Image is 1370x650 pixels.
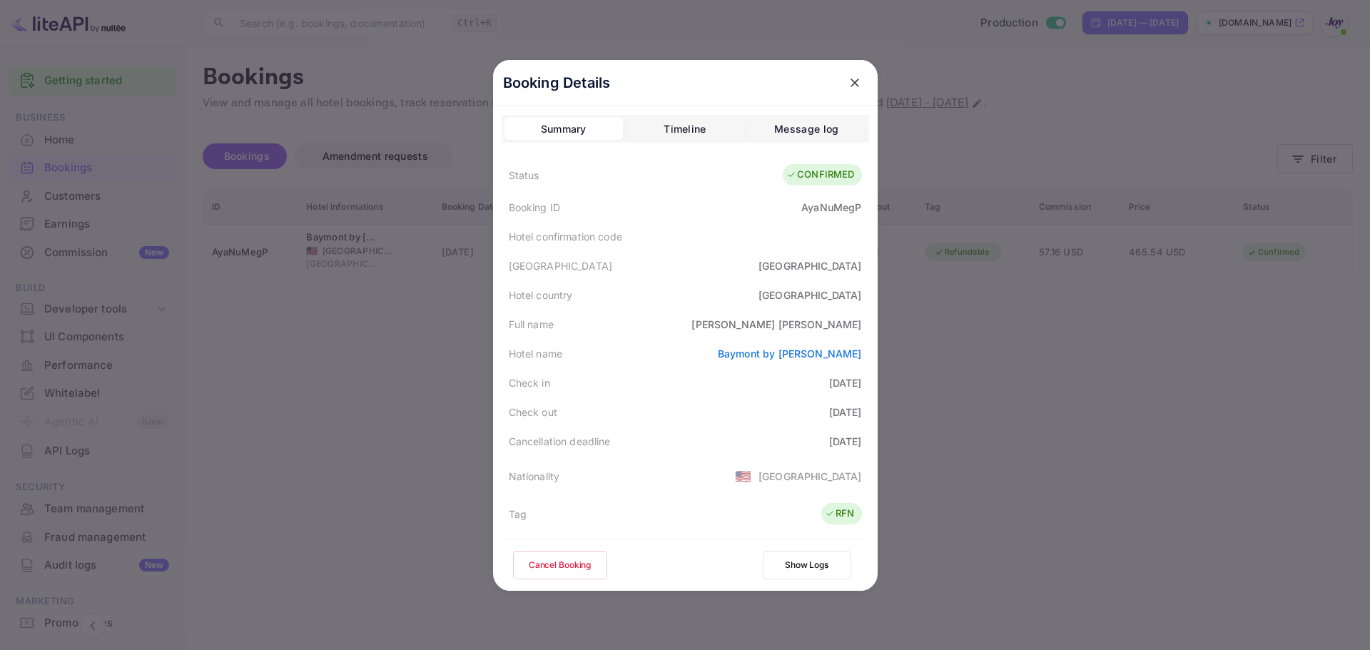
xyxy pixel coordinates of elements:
div: Message log [774,121,838,138]
div: AyaNuMegP [801,200,861,215]
div: [GEOGRAPHIC_DATA] [758,288,862,303]
button: Message log [747,118,866,141]
div: CONFIRMED [786,168,854,182]
div: Full name [509,317,554,332]
div: [DATE] [829,375,862,390]
div: Check in [509,375,550,390]
div: Booking ID [509,200,561,215]
div: Timeline [664,121,706,138]
div: Hotel country [509,288,573,303]
div: Tag [509,507,527,522]
div: [GEOGRAPHIC_DATA] [758,469,862,484]
button: Cancel Booking [513,551,607,579]
div: Check out [509,405,557,420]
button: Timeline [626,118,744,141]
div: [PERSON_NAME] [PERSON_NAME] [691,317,861,332]
button: close [842,70,868,96]
div: Summary [541,121,587,138]
button: Summary [504,118,623,141]
div: [DATE] [829,434,862,449]
div: [GEOGRAPHIC_DATA] [758,258,862,273]
div: Cancellation deadline [509,434,611,449]
div: Hotel name [509,346,563,361]
div: Status [509,168,539,183]
div: RFN [825,507,854,521]
button: Show Logs [763,551,851,579]
div: Nationality [509,469,560,484]
div: Hotel confirmation code [509,229,622,244]
span: United States [735,463,751,489]
div: [GEOGRAPHIC_DATA] [509,258,613,273]
p: Booking Details [503,72,611,93]
div: [DATE] [829,405,862,420]
a: Baymont by [PERSON_NAME] [718,347,862,360]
